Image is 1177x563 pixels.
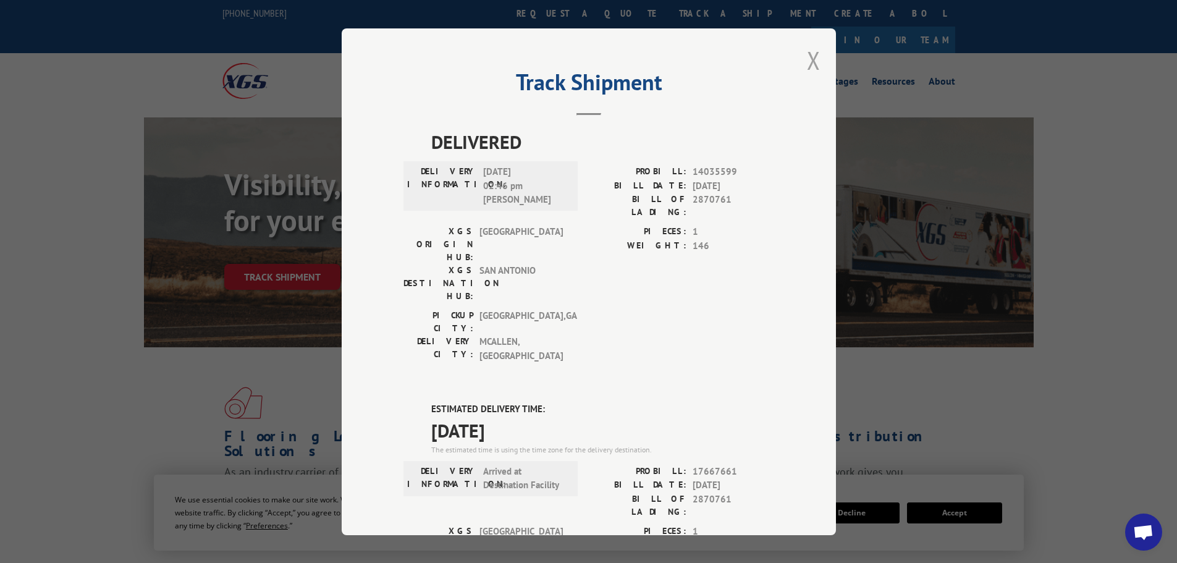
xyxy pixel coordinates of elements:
[589,524,686,538] label: PIECES:
[403,225,473,264] label: XGS ORIGIN HUB:
[693,165,774,179] span: 14035599
[431,402,774,417] label: ESTIMATED DELIVERY TIME:
[479,309,563,335] span: [GEOGRAPHIC_DATA] , GA
[693,492,774,518] span: 2870761
[483,464,567,492] span: Arrived at Destination Facility
[589,239,686,253] label: WEIGHT:
[589,193,686,219] label: BILL OF LADING:
[589,225,686,239] label: PIECES:
[403,309,473,335] label: PICKUP CITY:
[693,464,774,478] span: 17667661
[807,44,821,77] button: Close modal
[693,478,774,493] span: [DATE]
[589,179,686,193] label: BILL DATE:
[403,264,473,303] label: XGS DESTINATION HUB:
[589,165,686,179] label: PROBILL:
[693,239,774,253] span: 146
[479,225,563,264] span: [GEOGRAPHIC_DATA]
[693,193,774,219] span: 2870761
[693,524,774,538] span: 1
[1125,514,1162,551] div: Open chat
[431,444,774,455] div: The estimated time is using the time zone for the delivery destination.
[431,128,774,156] span: DELIVERED
[403,524,473,563] label: XGS ORIGIN HUB:
[589,464,686,478] label: PROBILL:
[589,492,686,518] label: BILL OF LADING:
[483,165,567,207] span: [DATE] 02:46 pm [PERSON_NAME]
[407,464,477,492] label: DELIVERY INFORMATION:
[693,225,774,239] span: 1
[693,179,774,193] span: [DATE]
[407,165,477,207] label: DELIVERY INFORMATION:
[589,478,686,493] label: BILL DATE:
[403,335,473,363] label: DELIVERY CITY:
[479,335,563,363] span: MCALLEN , [GEOGRAPHIC_DATA]
[431,416,774,444] span: [DATE]
[479,264,563,303] span: SAN ANTONIO
[403,74,774,97] h2: Track Shipment
[479,524,563,563] span: [GEOGRAPHIC_DATA]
